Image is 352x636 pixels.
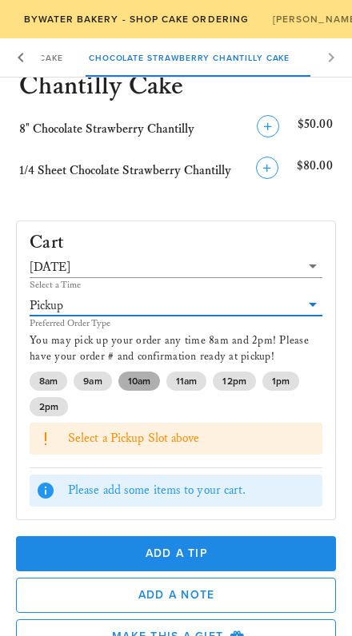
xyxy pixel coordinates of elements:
div: Pickup [30,295,322,316]
span: 11am [176,372,197,391]
span: Select a Pickup Slot above [68,431,200,446]
button: Add a Tip [16,536,336,571]
div: Select a Time [30,280,322,290]
span: 1/4 Sheet Chocolate Strawberry Chantilly [19,163,231,178]
div: $50.00 [294,112,336,147]
h3: Cart [30,234,64,252]
span: 10am [128,372,150,391]
span: 1pm [272,372,290,391]
span: Add a Note [33,588,320,602]
span: 8am [39,372,58,391]
span: 12pm [222,372,246,391]
span: Bywater Bakery - Shop Cake Ordering [22,14,249,25]
span: Add a Tip [32,547,321,560]
div: [DATE] [30,260,70,275]
span: 2pm [39,397,58,416]
div: Chocolate Strawberry Chantilly Cake [76,38,303,77]
span: 8" Chocolate Strawberry Chantilly [19,121,194,137]
button: Add a Note [16,578,336,613]
span: 9am [83,372,102,391]
a: Bywater Bakery - Shop Cake Ordering [13,8,258,30]
div: Preferred Order Type [30,319,322,328]
div: $80.00 [294,153,336,189]
div: [DATE] [30,256,322,277]
p: You may pick up your order any time 8am and 2pm! Please have your order # and confirmation ready ... [30,333,322,365]
div: Please add some items to your cart. [68,482,316,499]
div: Pickup [30,299,63,313]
